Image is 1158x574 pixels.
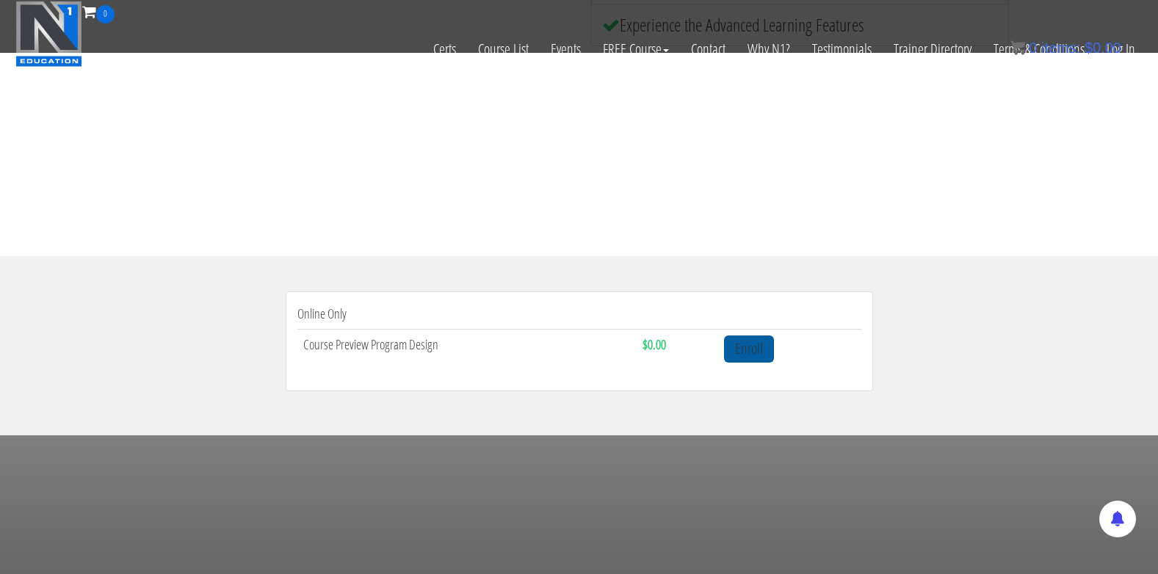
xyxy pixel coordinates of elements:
a: Certs [422,23,467,75]
a: 0 [82,1,115,21]
span: $ [1085,40,1093,56]
a: Testimonials [801,23,883,75]
span: 0 [1029,40,1037,56]
a: Course List [467,23,540,75]
a: 0 items: $0.00 [1010,40,1121,56]
span: 0 [96,5,115,23]
img: icon11.png [1010,40,1025,55]
bdi: 0.00 [1085,40,1121,56]
h4: Online Only [297,307,861,321]
a: FREE Course [592,23,680,75]
a: Contact [680,23,737,75]
a: Enroll [724,335,774,363]
strong: $0.00 [643,335,666,353]
a: Terms & Conditions [983,23,1096,75]
span: items: [1041,40,1080,56]
a: Log In [1096,23,1146,75]
a: Why N1? [737,23,801,75]
img: n1-education [15,1,82,67]
td: Course Preview Program Design [297,329,637,368]
a: Events [540,23,592,75]
a: Trainer Directory [883,23,983,75]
